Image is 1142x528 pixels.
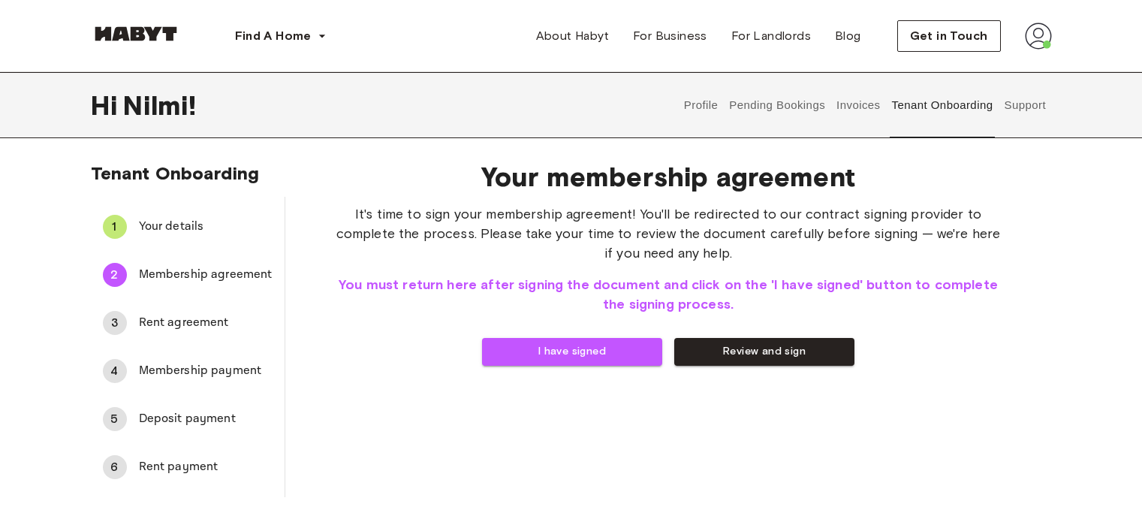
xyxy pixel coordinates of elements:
button: Support [1002,72,1048,138]
img: Habyt [91,26,181,41]
span: Find A Home [235,27,312,45]
div: 1Your details [91,209,285,245]
span: Your details [139,218,273,236]
a: For Business [621,21,719,51]
button: Profile [682,72,720,138]
div: 3Rent agreement [91,305,285,341]
span: It's time to sign your membership agreement! You'll be redirected to our contract signing provide... [333,204,1004,263]
button: Review and sign [674,338,854,366]
span: For Business [633,27,707,45]
button: I have signed [482,338,662,366]
div: 6Rent payment [91,449,285,485]
span: About Habyt [536,27,609,45]
span: Your membership agreement [333,161,1004,192]
span: Rent payment [139,458,273,476]
span: You must return here after signing the document and click on the 'I have signed' button to comple... [333,275,1004,314]
div: 2Membership agreement [91,257,285,293]
button: Get in Touch [897,20,1001,52]
button: Find A Home [223,21,339,51]
div: 5Deposit payment [91,401,285,437]
div: 4Membership payment [91,353,285,389]
span: Hi [91,89,123,121]
span: Membership agreement [139,266,273,284]
div: 6 [103,455,127,479]
span: Rent agreement [139,314,273,332]
img: avatar [1025,23,1052,50]
span: Nilmi ! [123,89,196,121]
div: 2 [103,263,127,287]
button: Invoices [835,72,882,138]
div: 3 [103,311,127,335]
a: About Habyt [524,21,621,51]
a: Blog [823,21,873,51]
span: Get in Touch [910,27,988,45]
span: For Landlords [731,27,811,45]
div: user profile tabs [678,72,1051,138]
button: Tenant Onboarding [890,72,995,138]
div: 1 [103,215,127,239]
span: Blog [835,27,861,45]
span: Deposit payment [139,410,273,428]
span: Membership payment [139,362,273,380]
button: Pending Bookings [728,72,827,138]
div: 4 [103,359,127,383]
div: 5 [103,407,127,431]
span: Tenant Onboarding [91,162,260,184]
a: For Landlords [719,21,823,51]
